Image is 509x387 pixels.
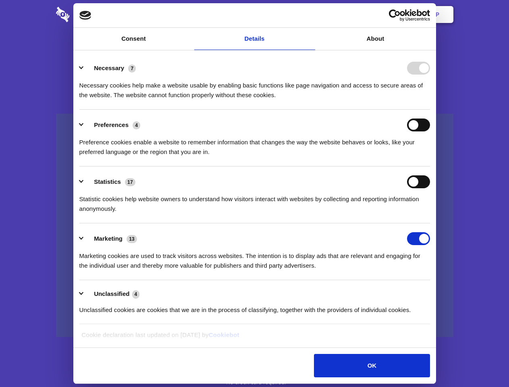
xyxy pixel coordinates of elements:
a: Cookiebot [209,331,239,338]
a: Usercentrics Cookiebot - opens in a new window [359,9,430,21]
span: 7 [128,64,136,73]
button: Marketing (13) [79,232,142,245]
div: Necessary cookies help make a website usable by enabling basic functions like page navigation and... [79,75,430,100]
div: Preference cookies enable a website to remember information that changes the way the website beha... [79,131,430,157]
label: Marketing [94,235,123,242]
button: OK [314,354,430,377]
div: Statistic cookies help website owners to understand how visitors interact with websites by collec... [79,188,430,214]
button: Preferences (4) [79,119,145,131]
a: Pricing [237,2,272,27]
div: Unclassified cookies are cookies that we are in the process of classifying, together with the pro... [79,299,430,315]
span: 13 [127,235,137,243]
button: Unclassified (4) [79,289,145,299]
img: logo [79,11,91,20]
label: Statistics [94,178,121,185]
label: Necessary [94,64,124,71]
a: Contact [327,2,364,27]
a: Wistia video thumbnail [56,114,453,337]
button: Necessary (7) [79,62,141,75]
div: Cookie declaration last updated on [DATE] by [75,330,434,346]
a: Consent [73,28,194,50]
iframe: Drift Widget Chat Controller [469,347,499,377]
label: Preferences [94,121,129,128]
span: 4 [132,290,140,298]
a: Details [194,28,315,50]
button: Statistics (17) [79,175,141,188]
div: Marketing cookies are used to track visitors across websites. The intention is to display ads tha... [79,245,430,270]
h1: Eliminate Slack Data Loss. [56,36,453,65]
h4: Auto-redaction of sensitive data, encrypted data sharing and self-destructing private chats. Shar... [56,73,453,100]
img: logo-wordmark-white-trans-d4663122ce5f474addd5e946df7df03e33cb6a1c49d2221995e7729f52c070b2.svg [56,7,125,22]
span: 4 [133,121,140,129]
a: Login [366,2,401,27]
span: 17 [125,178,135,186]
a: About [315,28,436,50]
